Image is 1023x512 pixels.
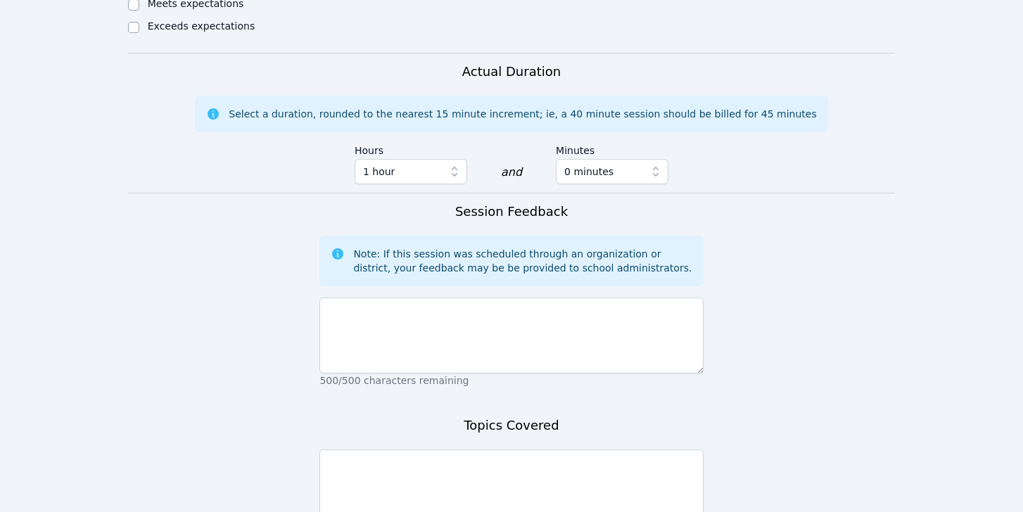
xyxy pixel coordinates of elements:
h3: Actual Duration [462,62,561,82]
span: 1 hour [363,163,395,180]
h3: Topics Covered [464,416,559,435]
button: 0 minutes [556,159,668,184]
div: Note: If this session was scheduled through an organization or district, your feedback may be be ... [353,247,692,275]
label: Exceeds expectations [148,20,255,32]
div: Select a duration, rounded to the nearest 15 minute increment; ie, a 40 minute session should be ... [229,107,816,121]
span: 0 minutes [564,163,614,180]
button: 1 hour [355,159,467,184]
label: Hours [355,138,467,159]
label: Minutes [556,138,668,159]
h3: Session Feedback [455,202,568,222]
div: and [501,164,522,181]
p: 500/500 characters remaining [319,373,703,388]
